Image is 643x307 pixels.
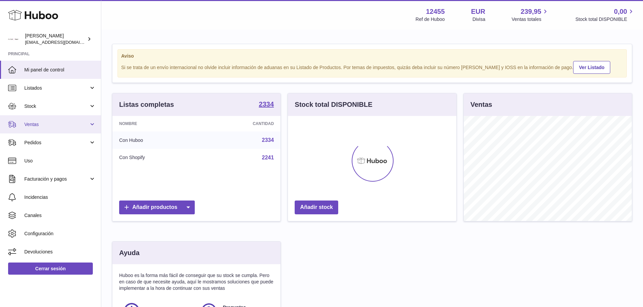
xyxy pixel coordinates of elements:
span: Stock total DISPONIBLE [575,16,635,23]
span: Ventas totales [512,16,549,23]
td: Con Shopify [112,149,202,166]
h3: Stock total DISPONIBLE [295,100,372,109]
div: Divisa [473,16,485,23]
span: 0,00 [614,7,627,16]
a: Añadir stock [295,201,338,214]
a: 239,95 Ventas totales [512,7,549,23]
span: [EMAIL_ADDRESS][DOMAIN_NAME] [25,39,99,45]
strong: Aviso [121,53,623,59]
span: Mi panel de control [24,67,96,73]
strong: 2334 [259,101,274,108]
span: Uso [24,158,96,164]
span: 239,95 [521,7,541,16]
h3: Listas completas [119,100,174,109]
span: Ventas [24,121,89,128]
strong: 12455 [426,7,445,16]
span: Stock [24,103,89,110]
span: Incidencias [24,194,96,201]
a: Añadir productos [119,201,195,214]
span: Configuración [24,231,96,237]
td: Con Huboo [112,131,202,149]
strong: EUR [471,7,485,16]
h3: Ventas [471,100,492,109]
a: Cerrar sesión [8,263,93,275]
a: 2241 [262,155,274,160]
a: 2334 [259,101,274,109]
p: Huboo es la forma más fácil de conseguir que su stock se cumpla. Pero en caso de que necesite ayu... [119,272,274,291]
th: Cantidad [202,116,281,131]
img: internalAdmin-12455@internal.huboo.com [8,34,18,44]
span: Facturación y pagos [24,176,89,182]
th: Nombre [112,116,202,131]
span: Listados [24,85,89,91]
h3: Ayuda [119,248,139,257]
div: Ref de Huboo [416,16,445,23]
span: Pedidos [24,140,89,146]
div: Si se trata de un envío internacional no olvide incluir información de aduanas en su Listado de P... [121,60,623,74]
span: Canales [24,212,96,219]
a: 0,00 Stock total DISPONIBLE [575,7,635,23]
a: 2334 [262,137,274,143]
a: Ver Listado [573,61,610,74]
span: Devoluciones [24,249,96,255]
div: [PERSON_NAME] [25,33,86,45]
